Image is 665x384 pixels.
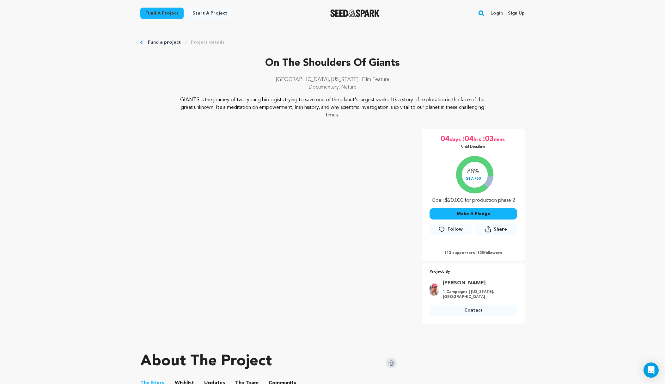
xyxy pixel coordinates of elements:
p: GIANTS is the journey of two young biologists trying to save one of the planet's largest sharks. ... [179,96,486,119]
button: Share [475,223,517,235]
a: Project details [191,39,224,46]
a: Start a project [187,8,232,19]
span: 04 [441,134,449,144]
span: :03 [482,134,494,144]
p: Project By [430,268,517,276]
a: Contact [430,305,517,316]
p: 113 supporters | followers [430,251,517,256]
p: Documentary, Nature [140,84,525,91]
span: mins [494,134,506,144]
span: :04 [462,134,473,144]
img: Seed&Spark Logo Dark Mode [330,9,380,17]
span: Share [494,226,507,232]
button: Make A Pledge [430,208,517,220]
a: Login [491,8,503,18]
span: hrs [473,134,482,144]
p: On The Shoulders Of Giants [140,56,525,71]
a: Fund a project [148,39,181,46]
span: days [449,134,462,144]
p: [GEOGRAPHIC_DATA], [US_STATE] | Film Feature [140,76,525,84]
a: Seed&Spark Homepage [330,9,380,17]
p: Until Deadline [461,144,485,149]
img: 73bbabdc3393ef94.png [430,283,439,296]
a: Follow [430,224,471,235]
img: Seed&Spark Instagram Icon [386,358,397,369]
div: Open Intercom Messenger [644,362,659,378]
a: Goto Scott DeGraw profile [443,279,513,287]
p: 1 Campaigns | [US_STATE], [GEOGRAPHIC_DATA] [443,289,513,300]
a: Fund a project [140,8,184,19]
h1: About The Project [140,354,272,369]
span: 125 [477,251,484,255]
span: Follow [448,226,463,232]
div: Breadcrumb [140,39,525,46]
span: Share [475,223,517,238]
a: Sign up [508,8,525,18]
